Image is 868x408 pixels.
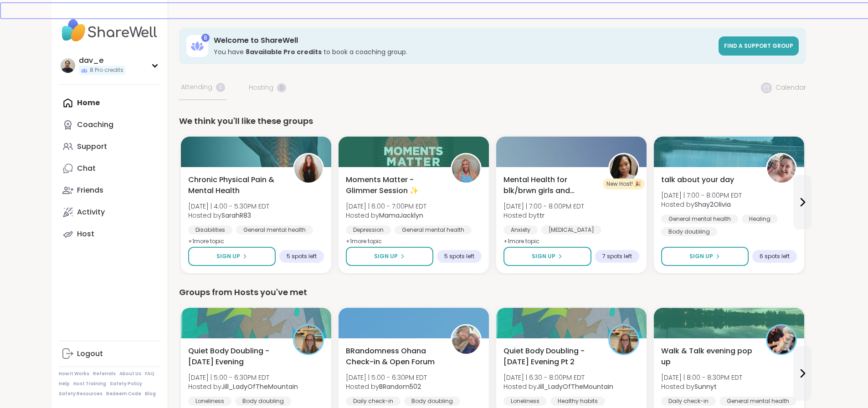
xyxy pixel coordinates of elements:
[214,36,713,46] h3: Welcome to ShareWell
[59,114,160,136] a: Coaching
[59,158,160,179] a: Chat
[188,382,298,391] span: Hosted by
[503,225,538,235] div: Anxiety
[73,381,106,387] a: Host Training
[188,397,231,406] div: Loneliness
[188,346,283,367] span: Quiet Body Doubling -[DATE] Evening
[287,253,317,260] span: 5 spots left
[179,286,806,299] div: Groups from Hosts you've met
[379,382,421,391] b: BRandom502
[221,382,298,391] b: Jill_LadyOfTheMountain
[503,373,613,382] span: [DATE] | 6:30 - 8:00PM EDT
[503,211,584,220] span: Hosted by
[236,225,313,235] div: General mental health
[742,214,778,224] div: Healing
[106,391,141,397] a: Redeem Code
[346,346,441,367] span: BRandomness Ohana Check-in & Open Forum
[77,120,113,130] div: Coaching
[767,154,796,183] img: Shay2Olivia
[395,225,472,235] div: General mental health
[452,326,480,354] img: BRandom502
[59,371,89,377] a: How It Works
[503,174,598,196] span: Mental Health for blk/brwn girls and women
[188,373,298,382] span: [DATE] | 5:00 - 6:30PM EDT
[719,36,799,56] a: Find a support group
[59,391,103,397] a: Safety Resources
[216,252,240,260] span: Sign Up
[188,174,283,196] span: Chronic Physical Pain & Mental Health
[767,326,796,354] img: Sunnyt
[59,343,160,365] a: Logout
[661,200,742,209] span: Hosted by
[246,47,322,56] b: 8 available Pro credit s
[760,253,790,260] span: 6 spots left
[59,15,160,46] img: ShareWell Nav Logo
[661,174,734,185] span: talk about your day
[602,253,632,260] span: 7 spots left
[346,382,427,391] span: Hosted by
[179,115,806,127] div: We think you'll like these groups
[694,382,717,391] b: Sunnyt
[404,397,460,406] div: Body doubling
[719,397,796,406] div: General mental health
[145,371,154,377] a: FAQ
[59,201,160,223] a: Activity
[379,211,423,220] b: MamaJacklyn
[346,202,426,211] span: [DATE] | 6:00 - 7:00PM EDT
[59,223,160,245] a: Host
[610,326,638,354] img: Jill_LadyOfTheMountain
[346,373,427,382] span: [DATE] | 5:00 - 6:30PM EDT
[444,253,474,260] span: 5 spots left
[145,391,156,397] a: Blog
[90,66,123,74] span: 8 Pro credits
[61,58,75,73] img: dav_e
[214,47,713,56] h3: You have to book a coaching group.
[294,326,323,354] img: Jill_LadyOfTheMountain
[119,371,141,377] a: About Us
[188,202,269,211] span: [DATE] | 4:00 - 5:30PM EDT
[346,225,391,235] div: Depression
[77,163,96,173] div: Chat
[346,247,433,266] button: Sign Up
[661,346,756,367] span: Walk & Talk evening pop up
[110,381,142,387] a: Safety Policy
[452,154,480,183] img: MamaJacklyn
[79,56,125,66] div: dav_e
[661,247,749,266] button: Sign Up
[201,34,210,42] div: 8
[610,154,638,183] img: ttr
[503,397,547,406] div: Loneliness
[541,225,601,235] div: [MEDICAL_DATA]
[188,247,276,266] button: Sign Up
[661,191,742,200] span: [DATE] | 7:00 - 8:00PM EDT
[346,211,426,220] span: Hosted by
[550,397,605,406] div: Healthy habits
[661,214,738,224] div: General mental health
[661,227,717,236] div: Body doubling
[661,373,742,382] span: [DATE] | 8:00 - 8:30PM EDT
[93,371,116,377] a: Referrals
[537,382,613,391] b: Jill_LadyOfTheMountain
[221,211,251,220] b: SarahR83
[59,381,70,387] a: Help
[77,349,103,359] div: Logout
[503,346,598,367] span: Quiet Body Doubling -[DATE] Evening Pt 2
[661,382,742,391] span: Hosted by
[77,229,94,239] div: Host
[503,202,584,211] span: [DATE] | 7:00 - 8:00PM EDT
[59,136,160,158] a: Support
[374,252,398,260] span: Sign Up
[294,154,323,183] img: SarahR83
[77,207,105,217] div: Activity
[77,185,103,195] div: Friends
[694,200,731,209] b: Shay2Olivia
[661,397,716,406] div: Daily check-in
[537,211,544,220] b: ttr
[59,179,160,201] a: Friends
[346,397,401,406] div: Daily check-in
[689,252,713,260] span: Sign Up
[346,174,441,196] span: Moments Matter - Glimmer Session ✨
[235,397,291,406] div: Body doubling
[188,225,232,235] div: Disabilities
[188,211,269,220] span: Hosted by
